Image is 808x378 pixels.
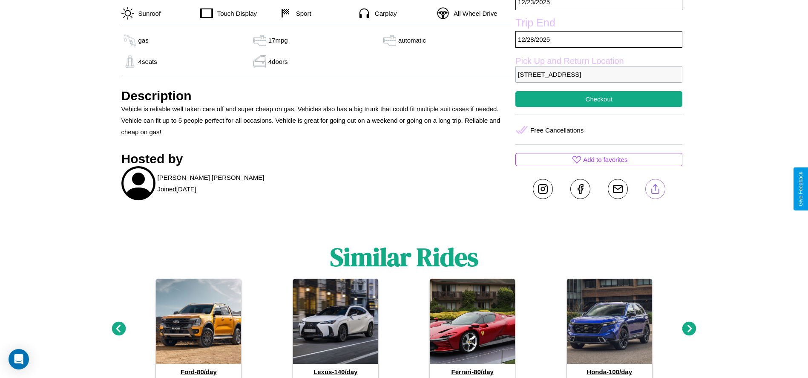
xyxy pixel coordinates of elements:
p: Sport [292,8,311,19]
img: gas [381,34,398,47]
h3: Description [121,89,512,103]
div: Give Feedback [798,172,804,206]
p: Add to favorites [583,154,627,165]
p: Carplay [371,8,397,19]
div: Open Intercom Messenger [9,349,29,369]
h3: Hosted by [121,152,512,166]
button: Add to favorites [515,153,682,166]
h1: Similar Rides [330,239,478,274]
p: automatic [398,35,426,46]
p: Free Cancellations [530,124,584,136]
p: Joined [DATE] [158,183,196,195]
p: 12 / 28 / 2025 [515,31,682,48]
p: [PERSON_NAME] [PERSON_NAME] [158,172,265,183]
p: [STREET_ADDRESS] [515,66,682,83]
p: 4 seats [138,56,157,67]
p: 4 doors [268,56,288,67]
button: Checkout [515,91,682,107]
p: Vehicle is reliable well taken care off and super cheap on gas. Vehicles also has a big trunk tha... [121,103,512,138]
img: gas [251,55,268,68]
label: Trip End [515,17,682,31]
p: 17 mpg [268,35,288,46]
label: Pick Up and Return Location [515,56,682,66]
img: gas [121,55,138,68]
img: gas [251,34,268,47]
p: Sunroof [134,8,161,19]
p: All Wheel Drive [449,8,497,19]
p: gas [138,35,149,46]
p: Touch Display [213,8,257,19]
img: gas [121,34,138,47]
